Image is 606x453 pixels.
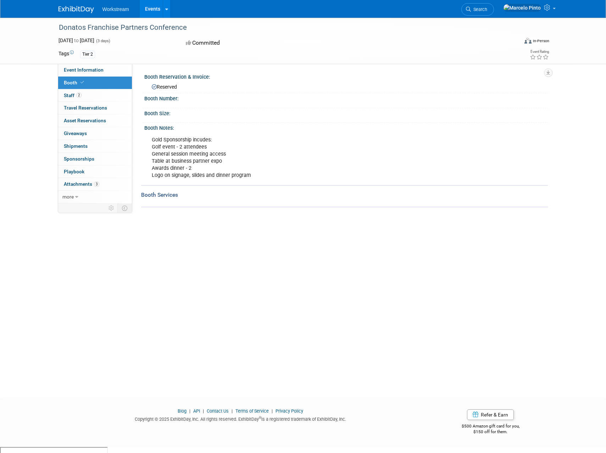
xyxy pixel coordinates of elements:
[207,408,229,414] a: Contact Us
[270,408,274,414] span: |
[58,153,132,165] a: Sponsorships
[64,118,106,123] span: Asset Reservations
[150,82,543,90] div: Reserved
[58,89,132,102] a: Staff2
[64,80,85,85] span: Booth
[144,108,548,117] div: Booth Size:
[58,102,132,114] a: Travel Reservations
[59,6,94,13] img: ExhibitDay
[477,37,550,47] div: Event Format
[193,408,200,414] a: API
[433,429,548,435] div: $150 off for them.
[64,156,94,162] span: Sponsorships
[235,408,269,414] a: Terms of Service
[58,178,132,190] a: Attachments3
[73,38,80,43] span: to
[201,408,206,414] span: |
[533,38,549,44] div: In-Person
[461,3,494,16] a: Search
[64,181,99,187] span: Attachments
[58,140,132,152] a: Shipments
[80,80,84,84] i: Booth reservation complete
[141,191,548,199] div: Booth Services
[471,7,487,12] span: Search
[76,93,82,98] span: 2
[58,77,132,89] a: Booth
[64,93,82,98] span: Staff
[467,409,514,420] a: Refer & Earn
[102,6,129,12] span: Workstream
[62,194,74,200] span: more
[64,169,84,174] span: Playbook
[59,414,423,423] div: Copyright © 2025 ExhibitDay, Inc. All rights reserved. ExhibitDay is a registered trademark of Ex...
[184,37,340,49] div: Committed
[58,114,132,127] a: Asset Reservations
[144,72,548,80] div: Booth Reservation & Invoice:
[188,408,192,414] span: |
[147,133,469,183] div: Gold Sponsorship incudes: Golf event - 2 attendees General session meeting access Table at busine...
[95,39,110,43] span: (3 days)
[524,38,532,44] img: Format-Inperson.png
[117,203,132,213] td: Toggle Event Tabs
[64,105,107,111] span: Travel Reservations
[433,419,548,435] div: $500 Amazon gift card for you,
[58,191,132,203] a: more
[64,67,104,73] span: Event Information
[64,143,88,149] span: Shipments
[58,64,132,76] a: Event Information
[105,203,118,213] td: Personalize Event Tab Strip
[59,38,94,43] span: [DATE] [DATE]
[59,50,74,58] td: Tags
[94,181,99,187] span: 3
[530,50,549,54] div: Event Rating
[80,51,95,58] div: Tier 2
[64,130,87,136] span: Giveaways
[230,408,234,414] span: |
[58,127,132,140] a: Giveaways
[276,408,303,414] a: Privacy Policy
[503,4,541,12] img: Marcelo Pinto
[259,416,261,420] sup: ®
[58,166,132,178] a: Playbook
[144,93,548,102] div: Booth Number:
[144,123,548,132] div: Booth Notes:
[56,21,508,34] div: Donatos Franchise Partners Conference
[178,408,187,414] a: Blog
